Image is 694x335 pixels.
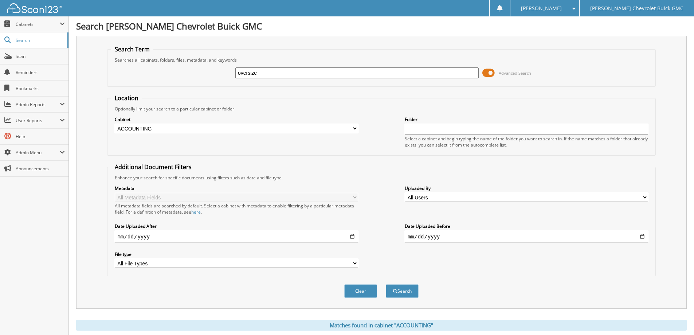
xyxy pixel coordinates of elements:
span: User Reports [16,117,60,124]
label: Date Uploaded Before [405,223,648,229]
div: Optionally limit your search to a particular cabinet or folder [111,106,652,112]
div: Enhance your search for specific documents using filters such as date and file type. [111,175,652,181]
button: Search [386,284,419,298]
label: File type [115,251,358,257]
legend: Additional Document Filters [111,163,195,171]
label: Uploaded By [405,185,648,191]
input: end [405,231,648,242]
span: Reminders [16,69,65,75]
span: [PERSON_NAME] [521,6,562,11]
span: Advanced Search [499,70,531,76]
span: Cabinets [16,21,60,27]
label: Metadata [115,185,358,191]
span: Search [16,37,64,43]
span: Admin Reports [16,101,60,108]
input: start [115,231,358,242]
label: Date Uploaded After [115,223,358,229]
span: Admin Menu [16,149,60,156]
span: Announcements [16,165,65,172]
legend: Search Term [111,45,153,53]
img: scan123-logo-white.svg [7,3,62,13]
button: Clear [344,284,377,298]
div: Select a cabinet and begin typing the name of the folder you want to search in. If the name match... [405,136,648,148]
div: Searches all cabinets, folders, files, metadata, and keywords [111,57,652,63]
a: here [191,209,201,215]
div: All metadata fields are searched by default. Select a cabinet with metadata to enable filtering b... [115,203,358,215]
span: Bookmarks [16,85,65,91]
span: [PERSON_NAME] Chevrolet Buick GMC [590,6,683,11]
label: Folder [405,116,648,122]
div: Matches found in cabinet "ACCOUNTING" [76,320,687,331]
span: Help [16,133,65,140]
label: Cabinet [115,116,358,122]
legend: Location [111,94,142,102]
h1: Search [PERSON_NAME] Chevrolet Buick GMC [76,20,687,32]
span: Scan [16,53,65,59]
